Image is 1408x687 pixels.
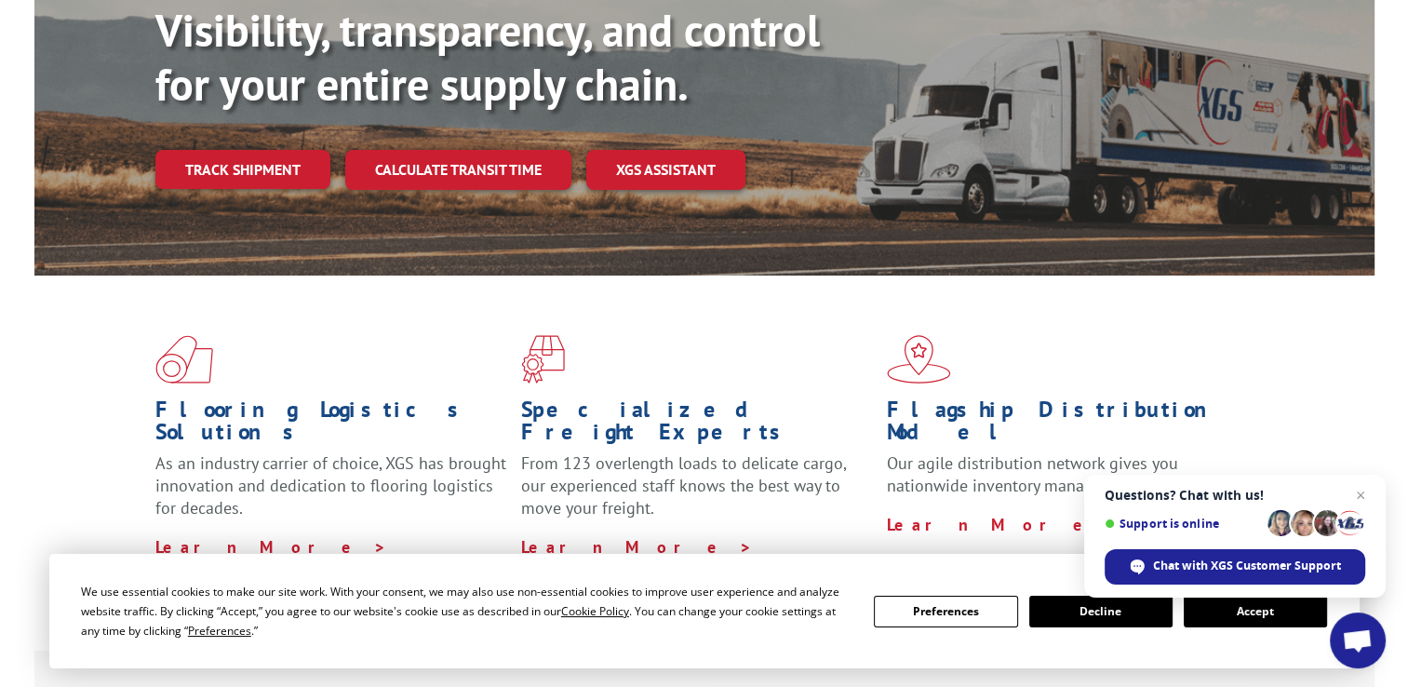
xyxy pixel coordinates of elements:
[155,536,387,558] a: Learn More >
[81,582,852,640] div: We use essential cookies to make our site work. With your consent, we may also use non-essential ...
[1153,558,1341,574] span: Chat with XGS Customer Support
[887,335,951,384] img: xgs-icon-flagship-distribution-model-red
[1105,549,1365,585] div: Chat with XGS Customer Support
[521,452,873,535] p: From 123 overlength loads to delicate cargo, our experienced staff knows the best way to move you...
[521,536,753,558] a: Learn More >
[188,623,251,639] span: Preferences
[155,398,507,452] h1: Flooring Logistics Solutions
[887,514,1119,535] a: Learn More >
[345,150,571,190] a: Calculate transit time
[521,335,565,384] img: xgs-icon-focused-on-flooring-red
[1330,613,1386,668] div: Open chat
[1105,517,1261,531] span: Support is online
[155,452,506,519] span: As an industry carrier of choice, XGS has brought innovation and dedication to flooring logistics...
[155,1,820,113] b: Visibility, transparency, and control for your entire supply chain.
[1105,488,1365,503] span: Questions? Chat with us!
[561,603,629,619] span: Cookie Policy
[874,596,1017,627] button: Preferences
[887,452,1229,496] span: Our agile distribution network gives you nationwide inventory management on demand.
[155,335,213,384] img: xgs-icon-total-supply-chain-intelligence-red
[887,398,1239,452] h1: Flagship Distribution Model
[1029,596,1173,627] button: Decline
[521,398,873,452] h1: Specialized Freight Experts
[1184,596,1327,627] button: Accept
[586,150,745,190] a: XGS ASSISTANT
[155,150,330,189] a: Track shipment
[49,554,1360,668] div: Cookie Consent Prompt
[1349,484,1372,506] span: Close chat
